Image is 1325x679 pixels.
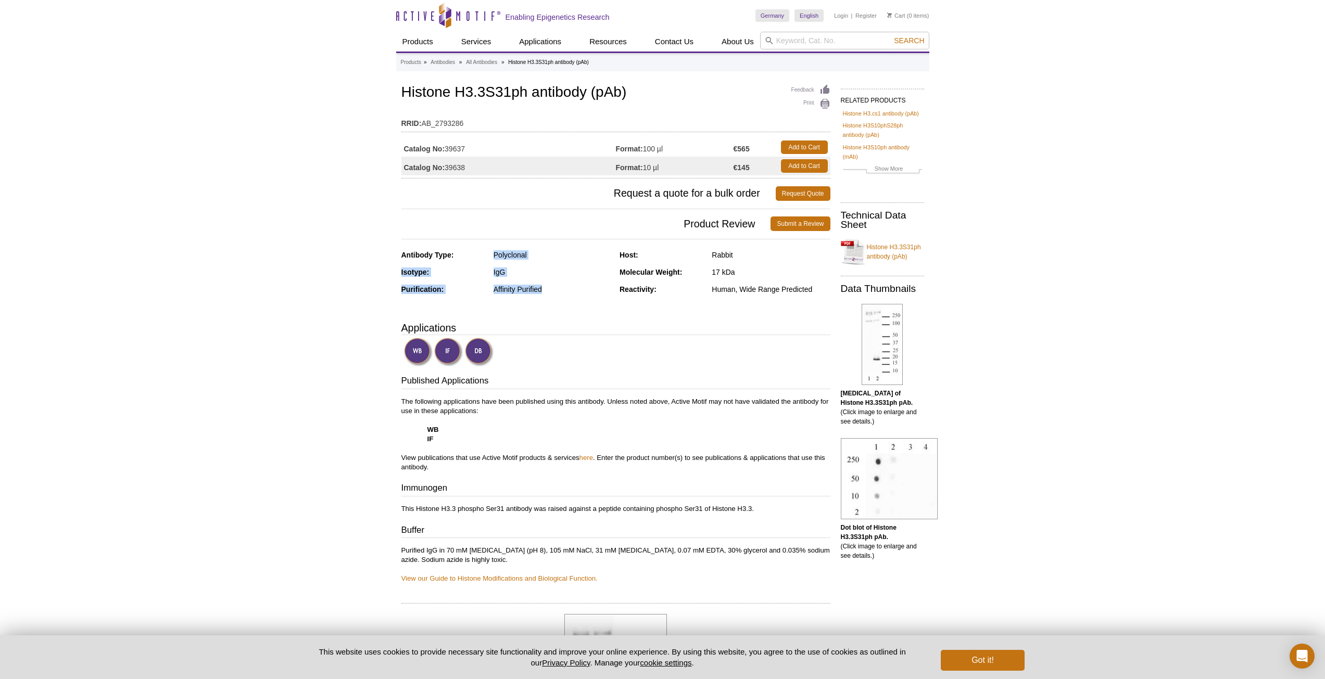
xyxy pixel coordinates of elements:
[542,658,590,667] a: Privacy Policy
[715,32,760,52] a: About Us
[424,59,427,65] li: »
[851,9,853,22] li: |
[579,454,593,462] a: here
[887,9,929,22] li: (0 items)
[401,251,454,259] strong: Antibody Type:
[401,285,444,293] strong: Purification:
[513,32,567,52] a: Applications
[734,144,750,153] strong: €565
[494,285,612,294] div: Affinity Purified
[401,375,830,389] h3: Published Applications
[401,58,421,67] a: Products
[841,88,924,107] h2: RELATED PRODUCTS
[620,285,657,293] strong: Reactivity:
[616,138,734,157] td: 100 µl
[941,650,1024,671] button: Got it!
[887,12,892,18] img: Your Cart
[583,32,633,52] a: Resources
[401,84,830,102] h1: Histone H3.3S31ph antibody (pAb)
[781,140,828,154] a: Add to Cart
[712,267,830,277] div: 17 kDa
[396,32,439,52] a: Products
[459,59,462,65] li: »
[616,144,643,153] strong: Format:
[887,12,905,19] a: Cart
[501,59,504,65] li: »
[640,658,691,667] button: cookie settings
[401,119,422,128] strong: RRID:
[616,157,734,175] td: 10 µl
[401,320,830,336] h3: Applications
[401,546,830,583] p: Purified IgG in 70 mM [MEDICAL_DATA] (pH 8), 105 mM NaCl, 31 mM [MEDICAL_DATA], 0.07 mM EDTA, 30%...
[494,250,612,260] div: Polyclonal
[841,390,913,406] b: [MEDICAL_DATA] of Histone H3.3S31ph pAb.
[431,58,455,67] a: Antibodies
[401,574,598,582] a: View our Guide to Histone Modifications and Biological Function.
[401,138,616,157] td: 39637
[755,9,789,22] a: Germany
[616,163,643,172] strong: Format:
[427,426,439,433] strong: WB
[791,98,830,110] a: Print
[401,157,616,175] td: 39638
[620,251,638,259] strong: Host:
[712,285,830,294] div: Human, Wide Range Predicted
[776,186,830,201] a: Request Quote
[506,12,610,22] h2: Enabling Epigenetics Research
[841,211,924,229] h2: Technical Data Sheet
[649,32,700,52] a: Contact Us
[843,121,922,139] a: Histone H3S10phS28ph antibody (pAb)
[494,267,612,277] div: IgG
[1290,644,1315,669] div: Open Intercom Messenger
[466,58,497,67] a: All Antibodies
[401,268,430,276] strong: Isotype:
[843,109,919,118] a: Histone H3.cs1 antibody (pAb)
[862,304,903,385] img: Histone H3.3S31ph antibody (pAb) tested by Western blot.
[891,36,927,45] button: Search
[404,338,433,366] img: Western Blot Validated
[855,12,877,19] a: Register
[401,216,771,231] span: Product Review
[841,438,938,519] img: Histone H3.3S31ph antibody (pAb) tested by dot blot analysis.
[401,482,830,496] h3: Immunogen
[465,338,494,366] img: Dot Blot Validated
[455,32,498,52] a: Services
[620,268,682,276] strong: Molecular Weight:
[843,143,922,161] a: Histone H3S10ph antibody (mAb)
[841,524,897,541] b: Dot blot of Histone H3.3S31ph pAb.
[434,338,463,366] img: Immunofluorescence Validated
[401,504,830,514] p: This Histone H3.3 phospho Ser31 antibody was raised against a peptide containing phospho Ser31 of...
[427,435,434,443] strong: IF
[712,250,830,260] div: Rabbit
[401,524,830,539] h3: Buffer
[841,284,924,293] h2: Data Thumbnails
[841,523,924,560] p: (Click image to enlarge and see details.)
[894,36,924,45] span: Search
[781,159,828,173] a: Add to Cart
[734,163,750,172] strong: €145
[401,397,830,472] p: The following applications have been published using this antibody. Unless noted above, Active Mo...
[401,186,776,201] span: Request a quote for a bulk order
[841,236,924,267] a: Histone H3.3S31ph antibody (pAb)
[508,59,589,65] li: Histone H3.3S31ph antibody (pAb)
[404,163,445,172] strong: Catalog No:
[401,112,830,129] td: AB_2793286
[301,646,924,668] p: This website uses cookies to provide necessary site functionality and improve your online experie...
[794,9,824,22] a: English
[771,216,830,231] a: Submit a Review
[841,389,924,426] p: (Click image to enlarge and see details.)
[843,164,922,176] a: Show More
[834,12,848,19] a: Login
[791,84,830,96] a: Feedback
[404,144,445,153] strong: Catalog No:
[760,32,929,49] input: Keyword, Cat. No.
